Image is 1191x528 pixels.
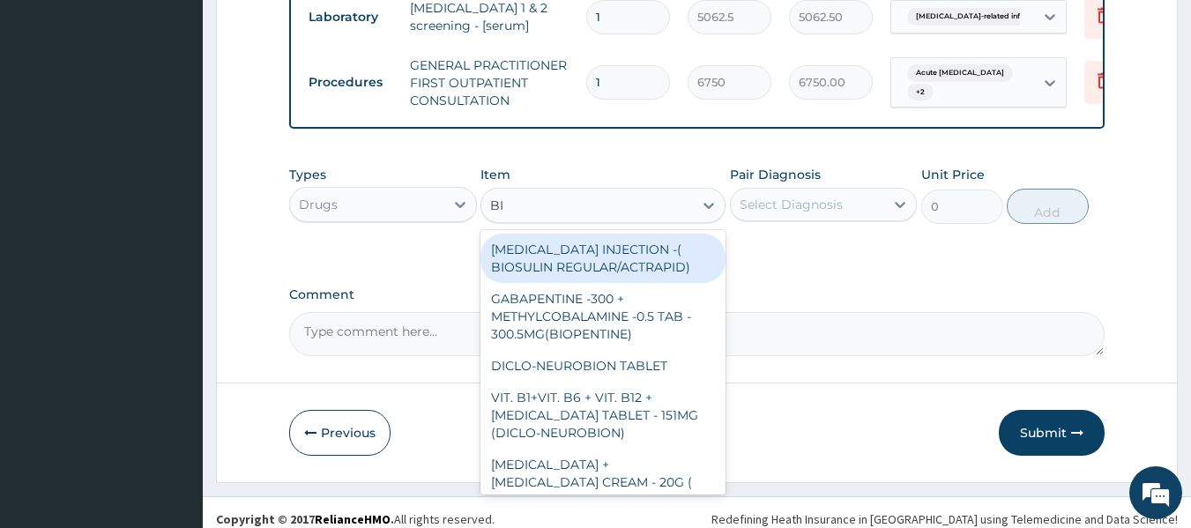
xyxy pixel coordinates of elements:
span: We're online! [102,154,243,332]
td: Laboratory [300,1,401,33]
span: [MEDICAL_DATA]-related infe... [907,8,1038,26]
strong: Copyright © 2017 . [216,511,394,527]
button: Submit [999,410,1105,456]
textarea: Type your message and hit 'Enter' [9,346,336,407]
div: Redefining Heath Insurance in [GEOGRAPHIC_DATA] using Telemedicine and Data Science! [711,510,1178,528]
span: Acute [MEDICAL_DATA] [907,64,1013,82]
div: Chat with us now [92,99,296,122]
label: Comment [289,287,1105,302]
div: VIT. B1+VIT. B6 + VIT. B12 + [MEDICAL_DATA] TABLET - 151MG (DICLO-NEUROBION) [480,382,726,449]
button: Previous [289,410,391,456]
button: Add [1007,189,1089,224]
div: DICLO-NEUROBION TABLET [480,350,726,382]
div: [MEDICAL_DATA] + [MEDICAL_DATA] CREAM - 20G ( BIOCUTEN) [480,449,726,516]
div: Select Diagnosis [740,196,843,213]
label: Item [480,166,510,183]
label: Types [289,167,326,182]
span: + 2 [907,84,934,101]
div: Drugs [299,196,338,213]
label: Pair Diagnosis [730,166,821,183]
div: [MEDICAL_DATA] INJECTION -( BIOSULIN REGULAR/ACTRAPID) [480,234,726,283]
td: Procedures [300,66,401,99]
div: Minimize live chat window [289,9,331,51]
td: GENERAL PRACTITIONER FIRST OUTPATIENT CONSULTATION [401,48,577,118]
a: RelianceHMO [315,511,391,527]
div: GABAPENTINE -300 + METHYLCOBALAMINE -0.5 TAB - 300.5MG(BIOPENTINE) [480,283,726,350]
img: d_794563401_company_1708531726252_794563401 [33,88,71,132]
label: Unit Price [921,166,985,183]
